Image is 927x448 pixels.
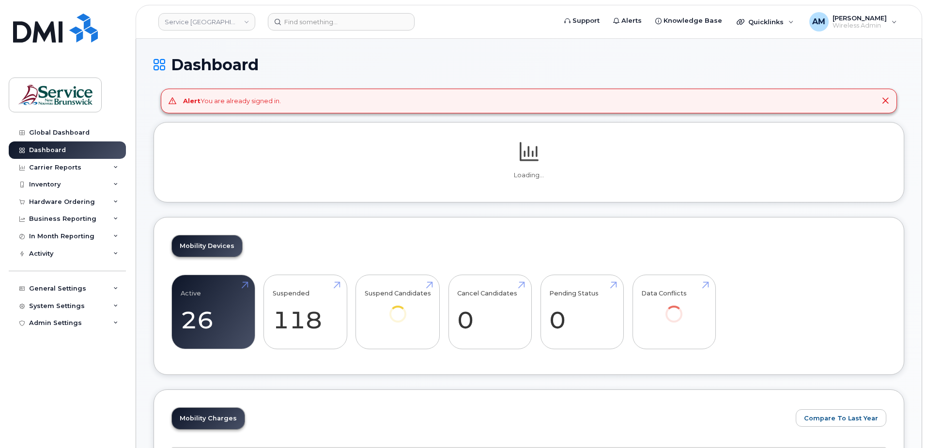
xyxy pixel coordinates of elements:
a: Active 26 [181,280,246,344]
a: Suspend Candidates [365,280,431,336]
strong: Alert [183,97,201,105]
a: Mobility Devices [172,235,242,257]
a: Mobility Charges [172,408,245,429]
div: You are already signed in. [183,96,281,106]
h1: Dashboard [154,56,904,73]
p: Loading... [171,171,886,180]
a: Suspended 118 [273,280,338,344]
a: Data Conflicts [641,280,707,336]
button: Compare To Last Year [796,409,886,427]
span: Compare To Last Year [804,414,878,423]
a: Pending Status 0 [549,280,615,344]
a: Cancel Candidates 0 [457,280,523,344]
